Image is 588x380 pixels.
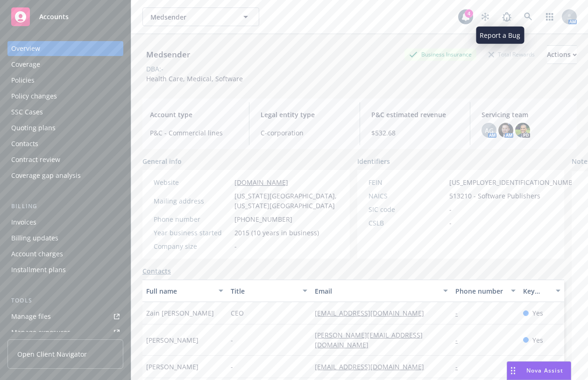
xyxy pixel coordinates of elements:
button: Actions [547,45,577,64]
a: [EMAIL_ADDRESS][DOMAIN_NAME] [315,309,432,317]
a: Contacts [142,266,171,276]
div: Invoices [11,215,36,230]
div: Billing [7,202,123,211]
span: P&C estimated revenue [371,110,459,120]
a: Installment plans [7,262,123,277]
a: Overview [7,41,123,56]
button: Email [311,280,452,302]
a: - [455,336,465,345]
span: - [234,241,237,251]
div: Quoting plans [11,120,56,135]
div: Coverage gap analysis [11,168,81,183]
div: Phone number [154,214,231,224]
span: [US_EMPLOYER_IDENTIFICATION_NUMBER] [449,177,583,187]
span: [US_STATE][GEOGRAPHIC_DATA], [US_STATE][GEOGRAPHIC_DATA] [234,191,339,211]
a: Manage files [7,309,123,324]
span: 2015 (10 years in business) [234,228,319,238]
div: Billing updates [11,231,58,246]
a: SSC Cases [7,105,123,120]
div: CSLB [368,218,446,228]
div: Key contact [523,286,550,296]
span: Nova Assist [526,366,563,374]
a: Coverage gap analysis [7,168,123,183]
a: Stop snowing [476,7,495,26]
span: CEO [231,308,244,318]
div: Manage files [11,309,51,324]
button: Medsender [142,7,259,26]
div: SSC Cases [11,105,43,120]
button: Key contact [519,280,564,302]
span: - [231,362,233,372]
div: Business Insurance [404,49,476,60]
div: Installment plans [11,262,66,277]
div: Medsender [142,49,194,61]
span: Accounts [39,13,69,21]
a: Search [519,7,538,26]
span: Legal entity type [261,110,348,120]
div: Tools [7,296,123,305]
div: Company size [154,241,231,251]
div: Contacts [11,136,38,151]
span: Identifiers [357,156,390,166]
a: Billing updates [7,231,123,246]
div: Overview [11,41,40,56]
a: Contacts [7,136,123,151]
span: Open Client Navigator [17,349,87,359]
div: Policies [11,73,35,88]
span: AG [485,126,494,135]
div: Actions [547,46,577,63]
a: [EMAIL_ADDRESS][DOMAIN_NAME] [315,362,432,371]
div: Full name [146,286,213,296]
a: [DOMAIN_NAME] [234,178,288,187]
a: Report a Bug [497,7,516,26]
span: Manage exposures [7,325,123,340]
div: Website [154,177,231,187]
div: Contract review [11,152,60,167]
span: General info [142,156,182,166]
img: photo [515,123,530,138]
span: - [449,218,452,228]
a: Policy changes [7,89,123,104]
span: $532.68 [371,128,459,138]
span: P&C - Commercial lines [150,128,238,138]
div: Year business started [154,228,231,238]
div: Policy changes [11,89,57,104]
a: Contract review [7,152,123,167]
button: Nova Assist [507,361,571,380]
button: Phone number [452,280,519,302]
span: 513210 - Software Publishers [449,191,540,201]
a: Policies [7,73,123,88]
span: C-corporation [261,128,348,138]
img: photo [498,123,513,138]
div: Total Rewards [484,49,539,60]
span: Servicing team [482,110,569,120]
div: Drag to move [507,362,519,380]
a: Accounts [7,4,123,30]
a: [PERSON_NAME][EMAIL_ADDRESS][DOMAIN_NAME] [315,331,423,349]
div: FEIN [368,177,446,187]
div: Manage exposures [11,325,71,340]
button: Full name [142,280,227,302]
div: Email [315,286,438,296]
div: Mailing address [154,196,231,206]
a: Coverage [7,57,123,72]
span: Yes [532,308,543,318]
span: Zain [PERSON_NAME] [146,308,214,318]
div: SIC code [368,204,446,214]
span: Health Care, Medical, Software [146,74,243,83]
span: Yes [532,335,543,345]
span: - [231,335,233,345]
div: NAICS [368,191,446,201]
div: Title [231,286,298,296]
span: Medsender [150,12,231,22]
a: Invoices [7,215,123,230]
button: Title [227,280,312,302]
a: - [455,362,465,371]
a: Account charges [7,246,123,261]
div: Coverage [11,57,40,72]
span: - [449,204,452,214]
div: Phone number [455,286,505,296]
a: - [455,309,465,317]
div: 4 [465,9,473,18]
div: Account charges [11,246,63,261]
